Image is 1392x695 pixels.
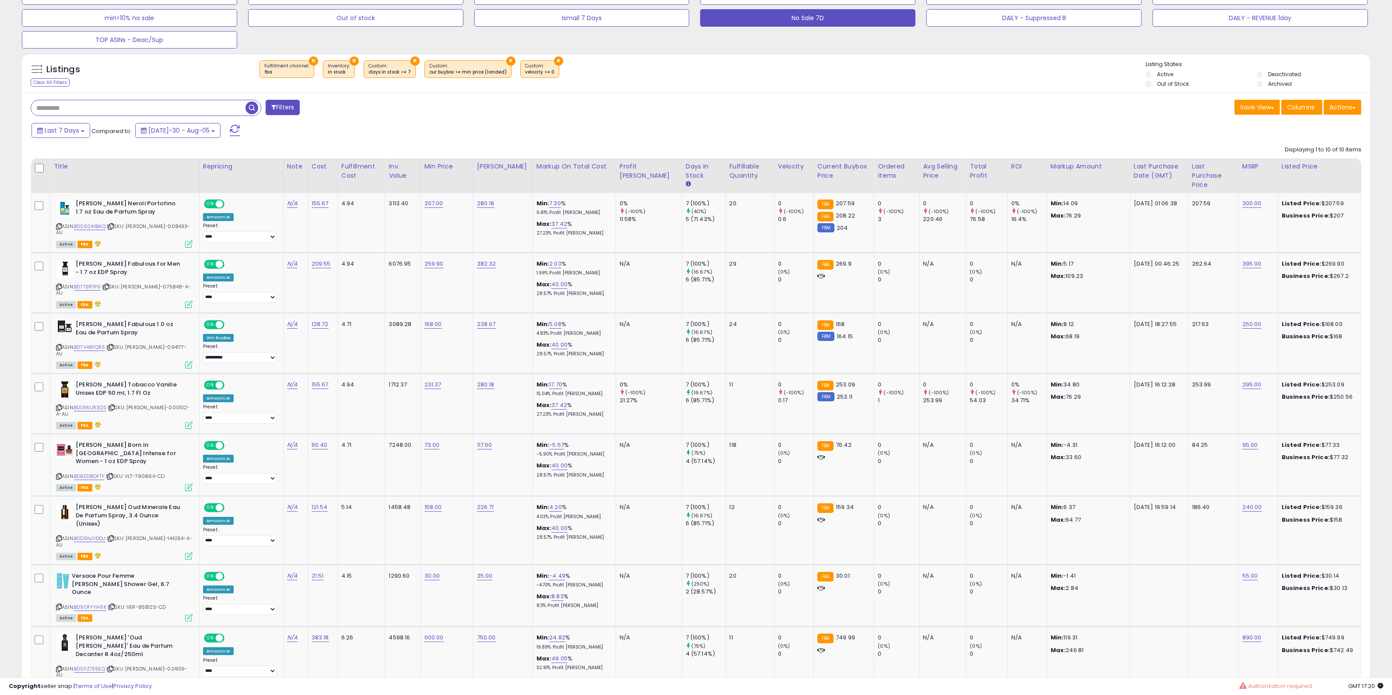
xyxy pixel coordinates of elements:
button: min>10% no sale [22,9,237,27]
a: 30.00 [424,572,440,580]
b: Business Price: [1282,272,1330,280]
span: ON [205,321,216,329]
div: 0 [878,276,919,284]
div: 217.63 [1192,320,1232,328]
small: (40%) [691,208,707,215]
span: All listings currently available for purchase on Amazon [56,362,76,369]
div: 0% [1011,200,1047,207]
div: $267.2 [1282,272,1354,280]
a: 40.00 [551,340,568,349]
i: hazardous material [92,240,102,246]
small: (16.67%) [691,329,712,336]
a: N/A [287,320,298,329]
a: 117.60 [477,441,492,449]
div: 24 [729,320,768,328]
b: Listed Price: [1282,320,1322,328]
a: 300.00 [1242,199,1262,208]
div: Inv. value [389,162,417,180]
button: Ismail 7 Days [474,9,690,27]
span: ON [205,261,216,268]
span: 269.9 [836,260,852,268]
div: ASIN: [56,260,193,307]
a: 55.00 [1242,572,1258,580]
div: 0 [778,260,813,268]
div: 6 (85.71%) [686,336,726,344]
small: (-100%) [929,208,949,215]
a: 24.82 [549,633,565,642]
a: 40.00 [551,524,568,533]
a: 155.67 [312,380,329,389]
span: OFF [223,261,237,268]
small: FBM [817,223,834,232]
a: 60.40 [312,441,328,449]
div: 4.94 [341,381,379,389]
button: Filters [266,100,300,115]
span: FBA [77,241,92,248]
div: 11.58% [620,215,682,223]
span: [DATE]-30 - Aug-05 [148,126,210,135]
div: 16.4% [1011,215,1047,223]
div: 0 [878,200,919,207]
button: [DATE]-30 - Aug-05 [135,123,221,138]
label: Active [1157,70,1173,78]
a: 155.67 [312,199,329,208]
a: 750.00 [477,633,496,642]
a: B005044BAQ [74,223,105,230]
div: N/A [923,320,960,328]
div: Profit [PERSON_NAME] [620,162,678,180]
small: (0%) [970,329,982,336]
button: Save View [1234,100,1280,115]
label: Deactivated [1268,70,1301,78]
b: Min: [536,380,550,389]
p: 27.23% Profit [PERSON_NAME] [536,230,609,236]
div: [PERSON_NAME] [477,162,529,171]
button: × [506,56,515,66]
small: (0%) [778,329,790,336]
a: 95.00 [1242,441,1258,449]
a: 37.42 [551,401,567,410]
button: DAILY - Suppressed B [926,9,1142,27]
b: Min: [536,320,550,328]
div: cur buybox >= min price (landed) [429,69,507,75]
span: All listings currently available for purchase on Amazon [56,241,76,248]
button: Actions [1324,100,1361,115]
small: (0%) [970,268,982,275]
h5: Listings [46,63,80,76]
th: CSV column name: cust_attr_1_MSRP [1238,158,1278,193]
i: hazardous material [92,361,102,367]
div: 6 (85.71%) [686,276,726,284]
span: Custom: [368,63,411,76]
div: ROI [1011,162,1043,171]
a: 600.00 [424,633,444,642]
a: 4.20 [549,503,562,512]
img: 31KC-CCUUxL._SL40_.jpg [56,320,74,332]
span: Last 7 Days [45,126,79,135]
strong: Min: [1051,199,1064,207]
b: [PERSON_NAME] Neroli Portofino 1.7 oz Eau de Parfum Spray [76,200,182,218]
span: FBA [77,301,92,309]
p: 28.57% Profit [PERSON_NAME] [536,351,609,357]
div: Displaying 1 to 10 of 10 items [1285,146,1361,154]
div: Title [54,162,196,171]
div: % [536,381,609,397]
div: Avg Selling Price [923,162,963,180]
a: Privacy Policy [113,682,152,690]
div: 3 [878,215,919,223]
div: Last Purchase Price [1192,162,1235,190]
div: 0 [970,320,1007,328]
a: 2.03 [549,260,561,268]
b: Max: [536,280,552,288]
a: 280.18 [477,199,494,208]
div: 20 [729,200,768,207]
p: 14.09 [1051,200,1123,207]
span: Custom: [525,63,554,76]
div: Preset: [203,223,277,242]
small: (-100%) [976,208,996,215]
small: FBA [817,200,834,209]
a: 17.70 [549,380,562,389]
span: Fulfillment channel : [264,63,309,76]
a: 73.00 [424,441,440,449]
div: 0 [778,320,813,328]
a: B013WUR3QS [74,404,106,411]
b: Listed Price: [1282,260,1322,268]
